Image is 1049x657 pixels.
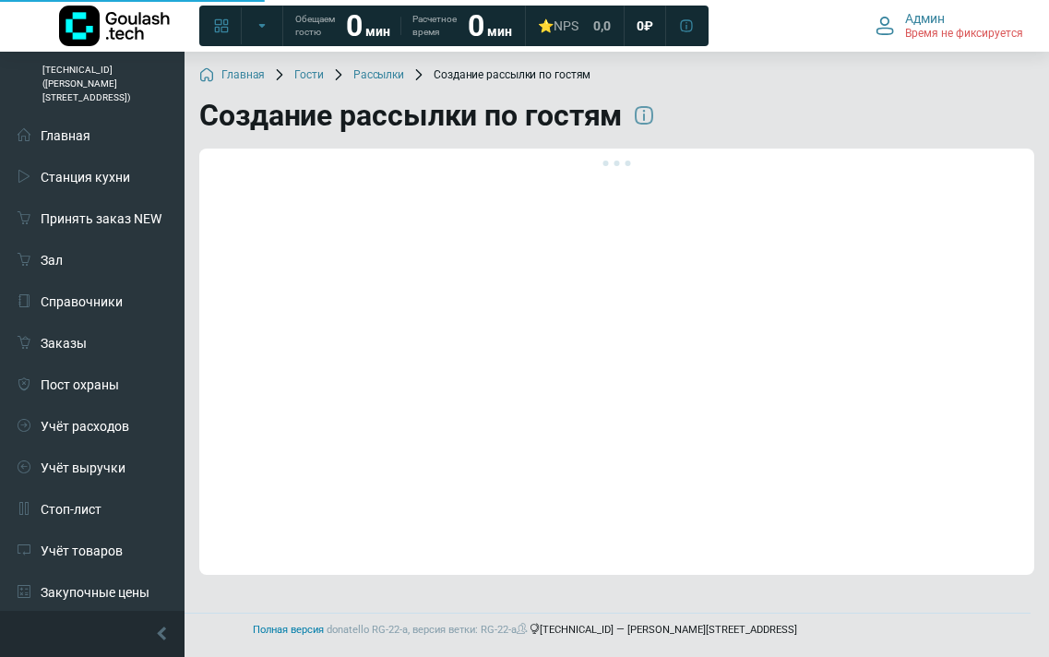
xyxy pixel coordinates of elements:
button: Админ Время не фиксируется [864,6,1034,45]
img: Логотип компании Goulash.tech [59,6,170,46]
span: donatello RG-22-a, версия ветки: RG-22-a [327,624,530,636]
span: Время не фиксируется [905,27,1023,42]
footer: [TECHNICAL_ID] — [PERSON_NAME][STREET_ADDRESS] [18,613,1031,648]
div: ⭐ [538,18,578,34]
a: ⭐NPS 0,0 [527,9,622,42]
a: Рассылки [353,67,404,82]
a: Обещаем гостю 0 мин Расчетное время 0 мин [284,9,523,42]
h1: Создание рассылки по гостям [199,97,622,134]
span: мин [487,24,512,39]
a: 0 ₽ [626,9,664,42]
span: Админ [905,10,945,27]
span: NPS [554,18,578,33]
span: ₽ [644,18,653,34]
strong: 0 [468,8,484,43]
span: Создание рассылки по гостям [434,67,590,82]
span: Обещаем гостю [295,13,335,39]
span: 0,0 [593,18,611,34]
strong: 0 [346,8,363,43]
span: Расчетное время [412,13,457,39]
a: Полная версия [253,624,324,636]
a: Главная [221,67,265,82]
a: Гости [294,67,324,82]
span: мин [365,24,390,39]
span: 0 [637,18,644,34]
